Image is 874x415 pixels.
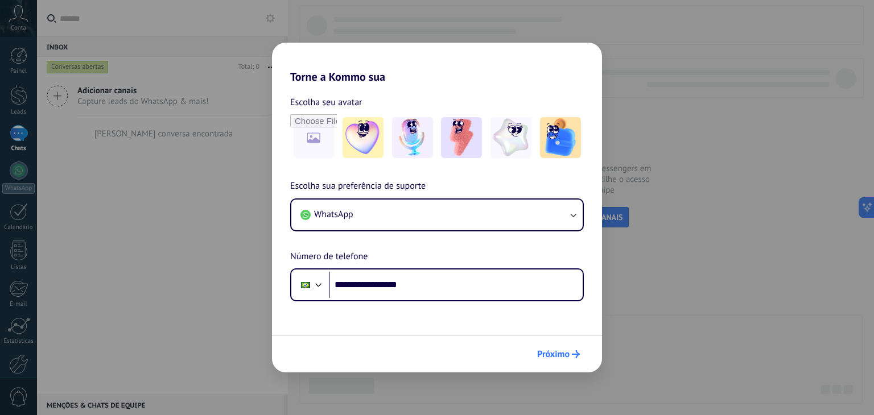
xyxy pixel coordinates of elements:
[272,43,602,84] h2: Torne a Kommo sua
[490,117,531,158] img: -4.jpeg
[537,350,570,358] span: Próximo
[540,117,581,158] img: -5.jpeg
[290,250,368,264] span: Número de telefone
[314,209,353,220] span: WhatsApp
[441,117,482,158] img: -3.jpeg
[532,345,585,364] button: Próximo
[392,117,433,158] img: -2.jpeg
[291,200,583,230] button: WhatsApp
[290,95,362,110] span: Escolha seu avatar
[295,273,316,297] div: Brazil: + 55
[343,117,384,158] img: -1.jpeg
[290,179,426,194] span: Escolha sua preferência de suporte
